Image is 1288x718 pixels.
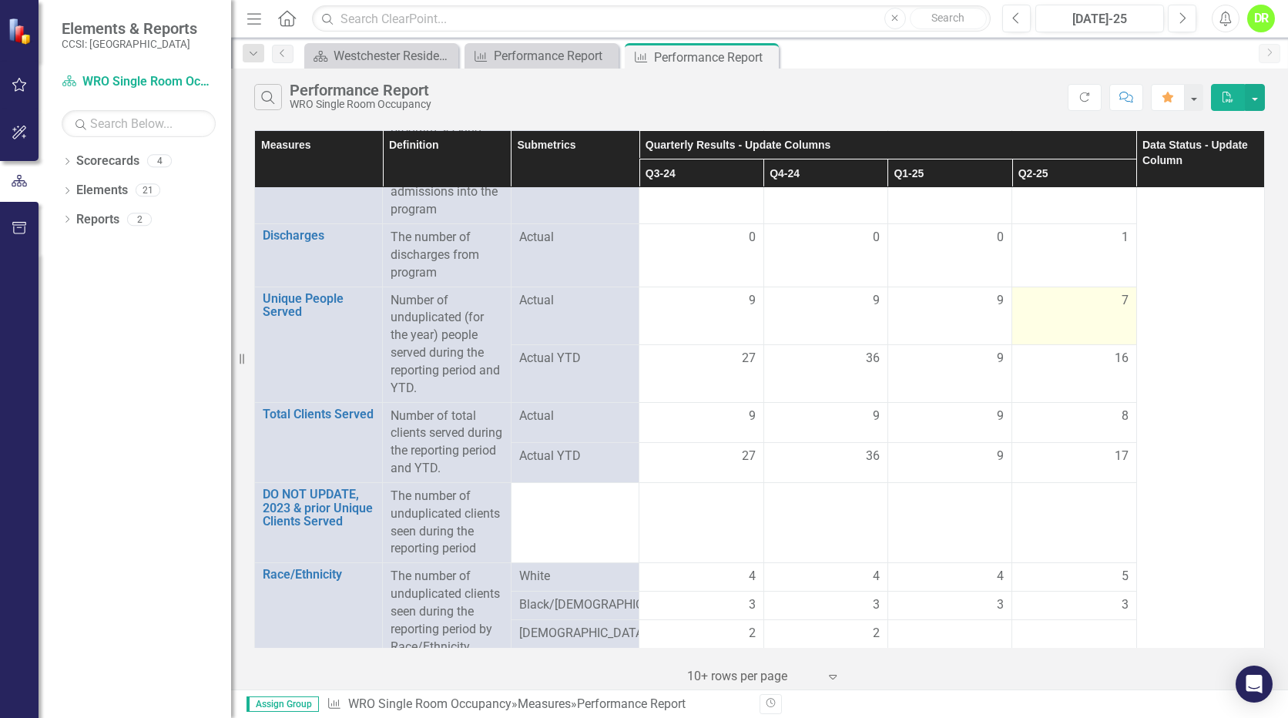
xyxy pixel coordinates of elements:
span: 9 [873,292,880,310]
small: CCSI: [GEOGRAPHIC_DATA] [62,38,197,50]
a: DO NOT UPDATE, 2023 & prior Unique Clients Served [263,488,374,528]
a: Westchester Residential Opportunities Landing Page [308,46,454,65]
td: Double-Click to Edit [1012,620,1136,683]
a: WRO Single Room Occupancy [62,73,216,91]
a: Performance Report [468,46,615,65]
td: Double-Click to Edit [887,402,1011,442]
span: 9 [749,292,756,310]
span: 0 [997,229,1004,247]
span: Actual YTD [519,350,631,367]
td: Double-Click to Edit [887,563,1011,592]
td: Double-Click to Edit [1012,563,1136,592]
span: 9 [873,408,880,425]
span: 9 [997,408,1004,425]
span: 9 [997,448,1004,465]
span: 4 [873,568,880,585]
button: [DATE]-25 [1035,5,1164,32]
span: 1 [1122,229,1129,247]
div: WRO Single Room Occupancy [290,99,431,110]
span: Actual [519,292,631,310]
span: White [519,568,631,585]
span: 3 [1122,596,1129,614]
td: Double-Click to Edit [763,287,887,344]
span: 4 [997,568,1004,585]
span: 0 [749,229,756,247]
td: Double-Click to Edit [887,223,1011,287]
span: Assign Group [247,696,319,712]
td: Double-Click to Edit [639,161,763,224]
td: Double-Click to Edit [887,592,1011,620]
div: 2 [127,213,152,226]
span: 27 [742,448,756,465]
td: Double-Click to Edit [1012,223,1136,287]
td: Double-Click to Edit Right Click for Context Menu [255,161,383,224]
td: Double-Click to Edit [1012,161,1136,224]
span: Elements & Reports [62,19,197,38]
td: Double-Click to Edit Right Click for Context Menu [255,482,383,562]
td: Double-Click to Edit [887,161,1011,224]
td: Double-Click to Edit [639,402,763,442]
span: 36 [866,448,880,465]
span: 5 [1122,568,1129,585]
div: The number of unduplicated clients seen during the reporting period by Race/Ethnicity [391,568,502,656]
div: Westchester Residential Opportunities Landing Page [334,46,454,65]
a: Elements [76,182,128,200]
td: Double-Click to Edit Right Click for Context Menu [255,287,383,402]
button: Search [910,8,987,29]
div: The number of unduplicated clients seen during the reporting period [391,488,502,558]
td: Double-Click to Edit [763,620,887,683]
span: 3 [997,596,1004,614]
span: 9 [749,408,756,425]
td: Double-Click to Edit [639,563,763,592]
td: Double-Click to Edit [887,620,1011,683]
div: The number of discharges from program [391,229,502,282]
a: Scorecards [76,153,139,170]
div: Performance Report [654,48,775,67]
td: Double-Click to Edit [1012,402,1136,442]
div: Performance Report [577,696,686,711]
p: Number of unduplicated (for the year) people served during the reporting period and YTD. [391,292,502,398]
span: Actual [519,408,631,425]
span: 36 [866,350,880,367]
div: Performance Report [494,46,615,65]
span: Actual YTD [519,448,631,465]
td: Double-Click to Edit [639,223,763,287]
td: Double-Click to Edit [763,161,887,224]
div: 21 [136,184,160,197]
span: 3 [749,596,756,614]
td: Double-Click to Edit Right Click for Context Menu [255,223,383,287]
td: Double-Click to Edit [1012,287,1136,344]
td: Double-Click to Edit [639,287,763,344]
a: Discharges [263,229,374,243]
span: 9 [997,350,1004,367]
img: ClearPoint Strategy [8,17,35,44]
div: » » [327,696,748,713]
div: 4 [147,155,172,168]
td: Double-Click to Edit [887,287,1011,344]
a: Reports [76,211,119,229]
span: 16 [1115,350,1129,367]
span: 0 [873,229,880,247]
a: WRO Single Room Occupancy [348,696,512,711]
td: Double-Click to Edit [763,223,887,287]
span: 7 [1122,292,1129,310]
td: Double-Click to Edit Right Click for Context Menu [255,402,383,482]
div: DR [1247,5,1275,32]
p: Number of total clients served during the reporting period and YTD. [391,408,502,478]
span: 2 [873,625,880,643]
td: Double-Click to Edit [763,563,887,592]
span: 4 [749,568,756,585]
span: 8 [1122,408,1129,425]
a: Measures [518,696,571,711]
span: 2 [749,625,756,643]
td: Double-Click to Edit [639,620,763,683]
span: 17 [1115,448,1129,465]
a: Unique People Served [263,292,374,319]
div: Open Intercom Messenger [1236,666,1273,703]
span: Search [931,12,964,24]
a: Total Clients Served [263,408,374,421]
span: Actual [519,229,631,247]
span: 3 [873,596,880,614]
input: Search Below... [62,110,216,137]
span: 27 [742,350,756,367]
